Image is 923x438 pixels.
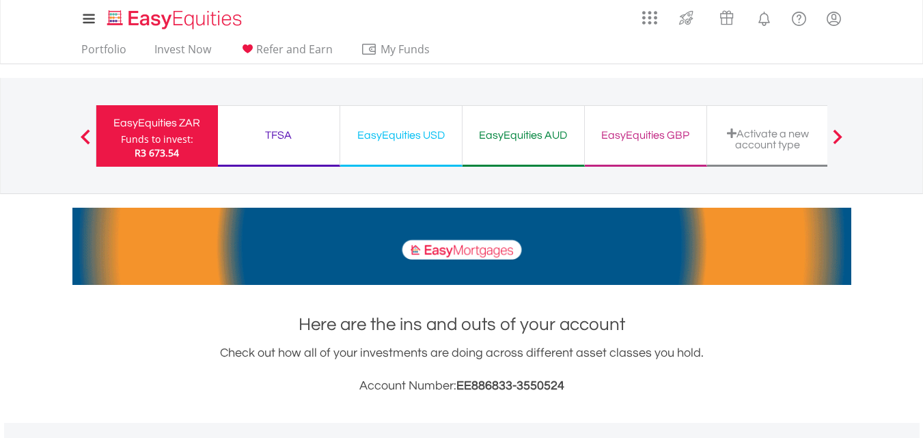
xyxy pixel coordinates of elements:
img: vouchers-v2.svg [715,7,738,29]
div: EasyEquities USD [348,126,454,145]
span: EE886833-3550524 [456,379,564,392]
img: thrive-v2.svg [675,7,698,29]
h3: Account Number: [72,377,851,396]
span: My Funds [361,40,450,58]
a: Portfolio [76,42,132,64]
div: Activate a new account type [715,128,821,150]
div: Funds to invest: [121,133,193,146]
span: Refer and Earn [256,42,333,57]
a: Vouchers [706,3,747,29]
a: FAQ's and Support [782,3,816,31]
h1: Here are the ins and outs of your account [72,312,851,337]
a: Invest Now [149,42,217,64]
a: Refer and Earn [234,42,338,64]
div: EasyEquities ZAR [105,113,210,133]
div: EasyEquities AUD [471,126,576,145]
div: Check out how all of your investments are doing across different asset classes you hold. [72,344,851,396]
img: grid-menu-icon.svg [642,10,657,25]
a: Notifications [747,3,782,31]
a: AppsGrid [633,3,666,25]
span: R3 673.54 [135,146,179,159]
img: EasyMortage Promotion Banner [72,208,851,285]
img: EasyEquities_Logo.png [105,8,247,31]
a: Home page [102,3,247,31]
a: My Profile [816,3,851,33]
div: TFSA [226,126,331,145]
div: EasyEquities GBP [593,126,698,145]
